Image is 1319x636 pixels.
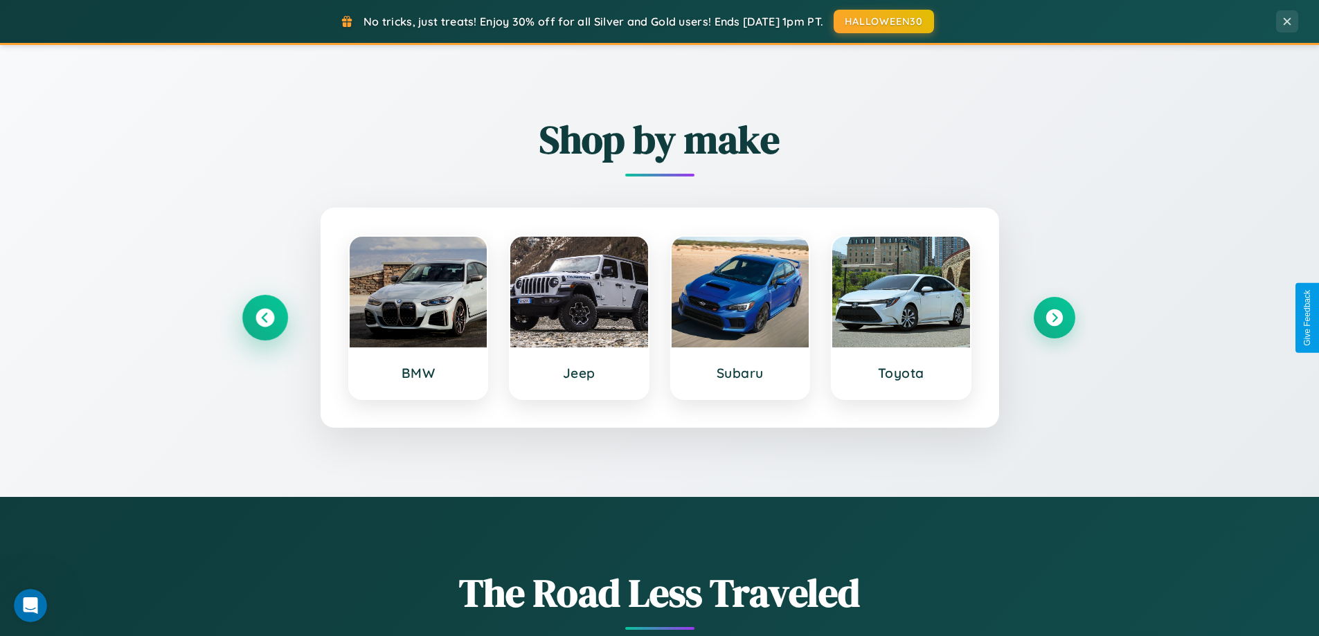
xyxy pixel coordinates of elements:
[685,365,796,381] h3: Subaru
[524,365,634,381] h3: Jeep
[846,365,956,381] h3: Toyota
[364,365,474,381] h3: BMW
[834,10,934,33] button: HALLOWEEN30
[1302,290,1312,346] div: Give Feedback
[364,15,823,28] span: No tricks, just treats! Enjoy 30% off for all Silver and Gold users! Ends [DATE] 1pm PT.
[244,566,1075,619] h1: The Road Less Traveled
[14,589,47,622] iframe: Intercom live chat
[244,113,1075,166] h2: Shop by make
